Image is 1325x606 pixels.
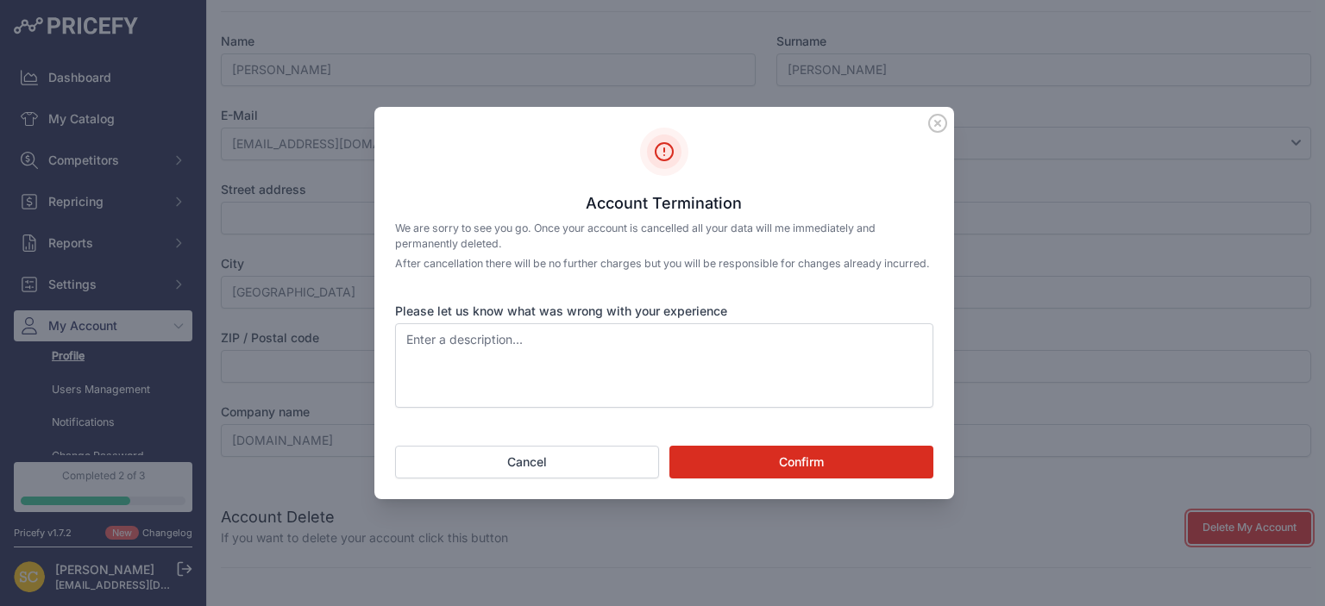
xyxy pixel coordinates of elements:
p: We are sorry to see you go. Once your account is cancelled all your data will me immediately and ... [395,221,933,253]
h3: Account Termination [395,193,933,214]
p: After cancellation there will be no further charges but you will be responsible for changes alrea... [395,256,933,272]
button: Cancel [395,446,659,478]
label: Please let us know what was wrong with your experience [395,303,933,320]
button: Confirm [669,446,933,478]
